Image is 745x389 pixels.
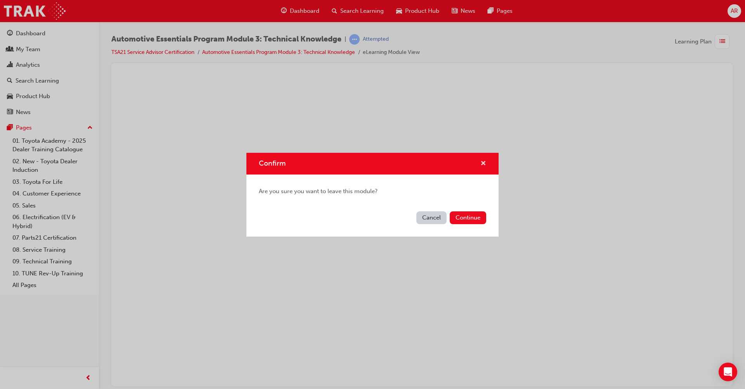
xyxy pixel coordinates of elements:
[480,159,486,169] button: cross-icon
[259,159,286,168] span: Confirm
[480,161,486,168] span: cross-icon
[246,153,499,237] div: Confirm
[450,211,486,224] button: Continue
[719,363,737,381] div: Open Intercom Messenger
[246,175,499,208] div: Are you sure you want to leave this module?
[416,211,447,224] button: Cancel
